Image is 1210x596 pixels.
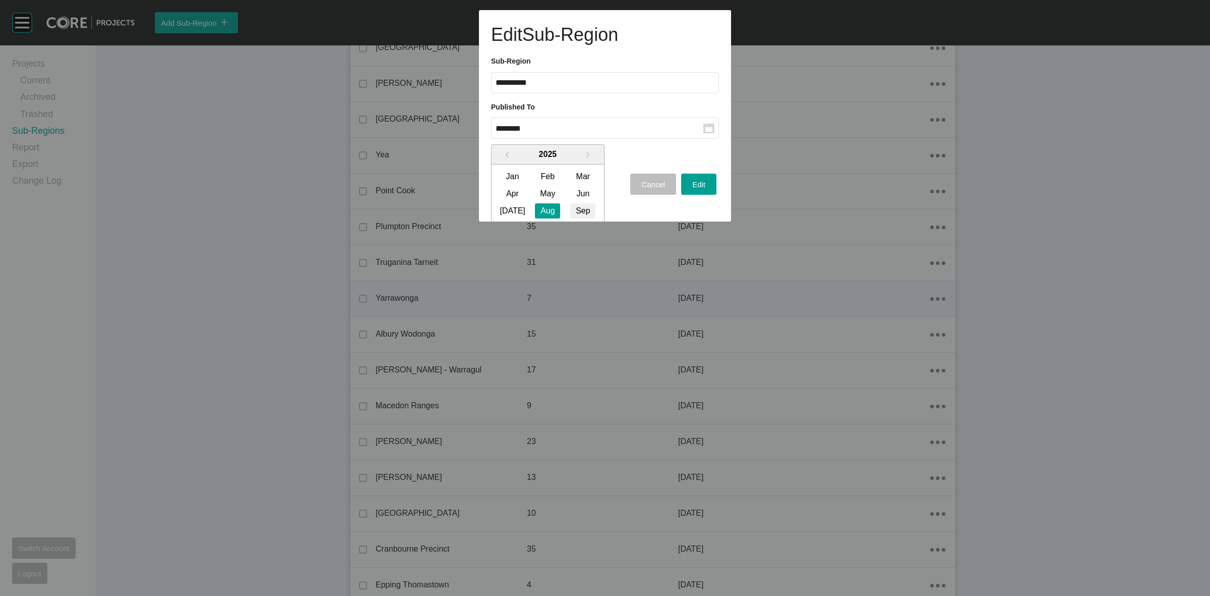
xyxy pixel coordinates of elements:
[495,168,600,237] div: month 2025-08
[500,221,525,236] div: Choose October 2025
[500,203,525,219] div: Choose July 2025
[492,145,604,165] div: 2025
[535,169,560,184] div: Choose February 2025
[498,147,514,164] button: Previous Year
[630,174,676,195] button: Cancel
[570,203,595,219] div: Choose September 2025
[681,174,716,195] button: Edit
[535,221,560,236] div: Choose November 2025
[570,186,595,201] div: Choose June 2025
[641,180,665,189] span: Cancel
[500,169,525,184] div: Choose January 2025
[491,22,719,47] h1: Edit Sub-Region
[500,186,525,201] div: Choose April 2025
[570,169,595,184] div: Choose March 2025
[491,103,535,111] label: Published To
[692,180,705,189] span: Edit
[570,221,595,236] div: Choose December 2025
[491,57,531,65] label: Sub-Region
[535,186,560,201] div: Choose May 2025
[535,203,560,219] div: Choose August 2025
[581,147,597,164] button: Next Year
